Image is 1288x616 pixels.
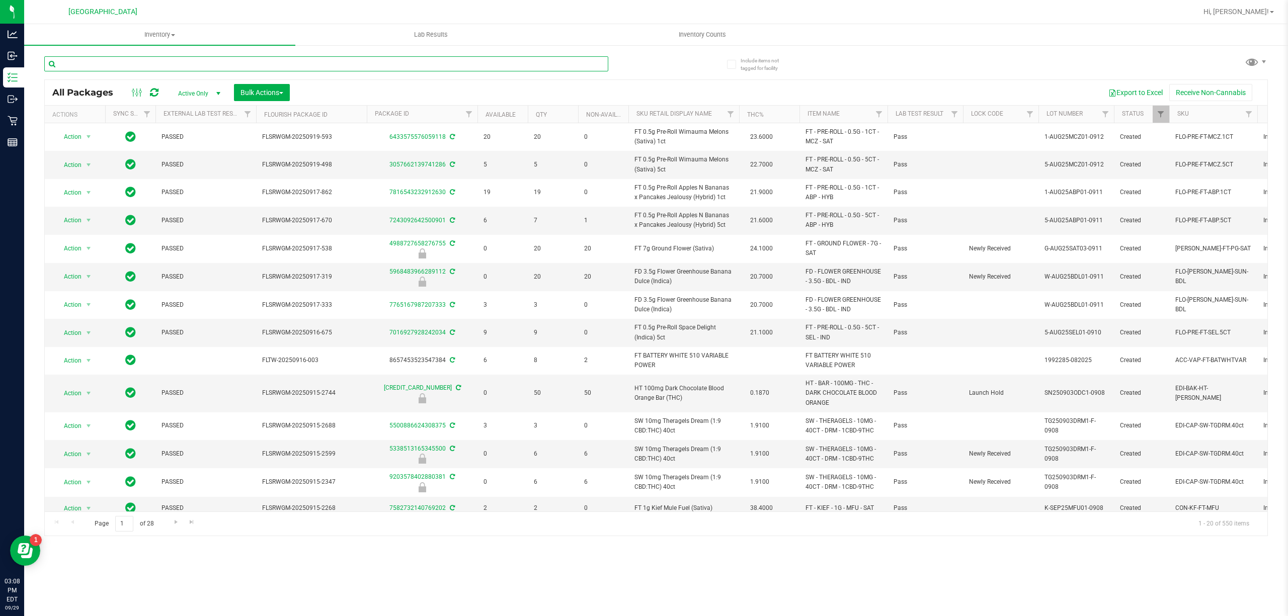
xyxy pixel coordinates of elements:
span: FLO-[PERSON_NAME]-SUN-BDL [1175,295,1251,314]
button: Bulk Actions [234,84,290,101]
span: FLSRWGM-20250919-498 [262,160,361,169]
a: Filter [722,106,739,123]
span: FT 0.5g Pre-Roll Wimauma Melons (Sativa) 5ct [634,155,733,174]
span: Include items not tagged for facility [741,57,791,72]
a: 7582732140769202 [389,504,446,511]
span: FLSRWGM-20250919-593 [262,132,361,142]
a: 9203578402880381 [389,473,446,480]
span: Sync from Compliance System [448,133,455,140]
span: PASSED [162,272,250,282]
span: W-AUG25BDL01-0911 [1044,300,1108,310]
span: Sync from Compliance System [448,422,455,429]
div: Launch Hold [365,393,479,403]
span: FT BATTERY WHITE 510 VARIABLE POWER [634,351,733,370]
span: FD 3.5g Flower Greenhouse Banana Dulce (Indica) [634,295,733,314]
span: 0.1870 [745,386,774,400]
span: In Sync [125,325,136,339]
span: Sync from Compliance System [448,268,455,275]
span: G-AUG25SAT03-0911 [1044,244,1108,253]
span: 20 [584,244,622,253]
span: Action [55,354,82,368]
span: FT - KIEF - 1G - MFU - SAT [806,503,881,513]
span: 20.7000 [745,298,778,312]
span: Newly Received [969,449,1032,459]
a: Filter [1241,106,1257,123]
span: Pass [894,328,957,337]
a: 5338513165345500 [389,445,446,452]
span: 1.9100 [745,418,774,433]
span: Pass [894,132,957,142]
span: select [83,241,95,255]
a: Available [486,111,516,118]
span: Created [1120,328,1163,337]
span: 1 [584,216,622,225]
span: SW 10mg Theragels Dream (1:9 CBD:THC) 40ct [634,416,733,435]
span: select [83,475,95,489]
span: PASSED [162,449,250,459]
button: Receive Non-Cannabis [1169,84,1252,101]
span: 9 [484,328,522,337]
span: In Sync [125,241,136,255]
a: 4988727658276755 [389,240,446,247]
span: FLSRWGM-20250917-319 [262,272,361,282]
span: Action [55,447,82,461]
span: FLO-PRE-FT-ABP.1CT [1175,188,1251,197]
a: Filter [946,106,963,123]
span: W-AUG25BDL01-0911 [1044,272,1108,282]
span: 6 [484,216,522,225]
span: Pass [894,449,957,459]
span: Created [1120,356,1163,365]
div: Newly Received [365,454,479,464]
span: Created [1120,477,1163,487]
span: 1992285-082025 [1044,356,1108,365]
span: Launch Hold [969,388,1032,398]
span: Pass [894,477,957,487]
a: Filter [239,106,256,123]
span: Created [1120,244,1163,253]
a: Filter [461,106,477,123]
span: 21.9000 [745,185,778,200]
span: FLO-[PERSON_NAME]-SUN-BDL [1175,267,1251,286]
span: FLO-PRE-FT-MCZ.1CT [1175,132,1251,142]
span: FLSRWGM-20250915-2744 [262,388,361,398]
span: FT 0.5g Pre-Roll Space Delight (Indica) 5ct [634,323,733,342]
span: 0 [484,477,522,487]
span: In Sync [125,213,136,227]
span: EDI-BAK-HT-[PERSON_NAME] [1175,384,1251,403]
input: 1 [115,516,133,532]
span: 3 [484,300,522,310]
span: 23.6000 [745,130,778,144]
span: FLSRWGM-20250915-2599 [262,449,361,459]
span: Sync from Compliance System [448,240,455,247]
a: Filter [1153,106,1169,123]
span: EDI-CAP-SW-TGDRM.40ct [1175,421,1251,430]
span: FT 7g Ground Flower (Sativa) [634,244,733,253]
span: FLO-PRE-FT-ABP.5CT [1175,216,1251,225]
span: 21.6000 [745,213,778,228]
a: Lot Number [1046,110,1083,117]
span: 5 [534,160,572,169]
span: Action [55,419,82,433]
span: 5-AUG25SEL01-0910 [1044,328,1108,337]
span: 0 [584,300,622,310]
a: THC% [747,111,764,118]
span: 20 [584,272,622,282]
span: 19 [484,188,522,197]
span: TG250903DRM1-F-0908 [1044,416,1108,435]
span: Sync from Compliance System [448,473,455,480]
span: 1 [4,1,8,11]
span: PASSED [162,244,250,253]
a: 3057662139741286 [389,161,446,168]
span: Newly Received [969,477,1032,487]
span: select [83,158,95,172]
span: 0 [584,132,622,142]
a: Non-Available [586,111,631,118]
span: 8 [534,356,572,365]
span: PASSED [162,477,250,487]
span: 6 [534,449,572,459]
a: Filter [871,106,888,123]
span: HT 100mg Dark Chocolate Blood Orange Bar (THC) [634,384,733,403]
a: 7243092642500901 [389,217,446,224]
span: 1.9100 [745,475,774,489]
span: Action [55,298,82,312]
